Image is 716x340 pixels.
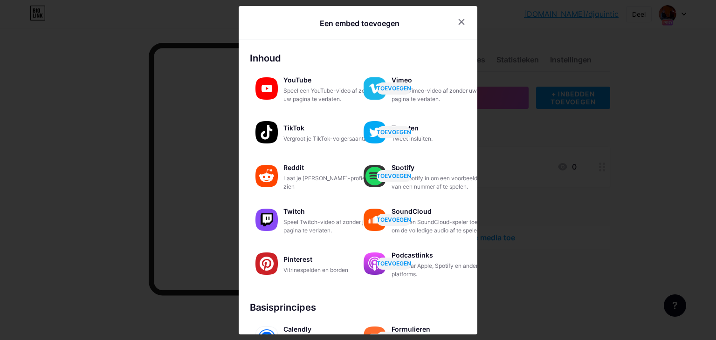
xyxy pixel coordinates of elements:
font: Link naar Apple, Spotify en andere platforms. [392,262,481,278]
font: Twitch [283,207,305,215]
font: Tweet insluiten. [392,135,433,142]
font: TOEVOEGEN [377,85,411,92]
img: YouTube [255,77,278,100]
font: TikTok [283,124,304,132]
button: TOEVOEGEN [377,170,411,182]
font: Tweeten [392,124,419,132]
font: Voeg een SoundCloud-speler toe om de volledige audio af te spelen. [392,218,482,234]
img: vimeo [364,77,386,100]
img: Pinterest [255,252,278,275]
img: Spotify [364,165,386,187]
img: TikTok [255,121,278,143]
font: SoundCloud [392,207,432,215]
font: TOEVOEGEN [377,260,411,267]
font: Formulieren [392,325,430,333]
font: Calendly [283,325,311,333]
font: Speel een YouTube-video af zonder uw pagina te verlaten. [283,87,377,102]
font: Een embed toevoegen [320,19,399,28]
img: trillen [255,209,278,231]
font: YouTube [283,76,311,84]
img: podcastlinks [364,252,386,275]
font: Vitrinespelden en borden [283,266,348,273]
font: Podcastlinks [392,251,433,259]
font: Sluit Spotify in om een ​​voorbeeld van een nummer af te spelen. [392,175,477,190]
font: Pinterest [283,255,312,263]
button: TOEVOEGEN [377,214,411,226]
button: TOEVOEGEN [377,126,411,138]
font: Basisprincipes [250,302,316,313]
button: TOEVOEGEN [377,258,411,270]
font: TOEVOEGEN [377,129,411,136]
font: Laat je [PERSON_NAME]-profiel zien [283,175,367,190]
font: Speel Vimeo-video af zonder uw pagina te verlaten. [392,87,477,102]
font: Inhoud [250,53,281,64]
img: Soundcloud [364,209,386,231]
font: TOEVOEGEN [377,172,411,179]
font: Spotify [392,163,414,171]
font: Vimeo [392,76,412,84]
font: Speel Twitch-video af zonder je pagina te verlaten. [283,218,367,234]
img: twitter [364,121,386,143]
img: Reddit [255,165,278,187]
font: Reddit [283,163,304,171]
button: TOEVOEGEN [377,82,411,95]
font: Vergroot je TikTok-volgersaantal [283,135,368,142]
font: TOEVOEGEN [377,216,411,223]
